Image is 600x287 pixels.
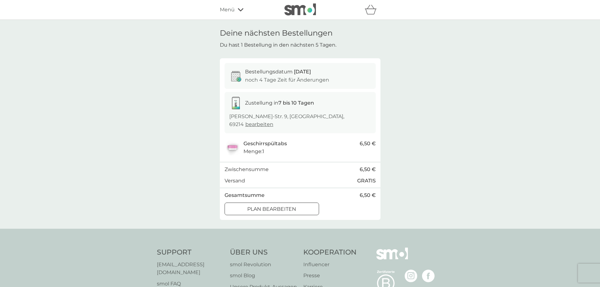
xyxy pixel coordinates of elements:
[303,272,357,280] a: Presse
[284,3,316,15] img: smol
[243,140,287,148] p: Geschirrspültabs
[422,270,435,282] img: besuche die smol Facebook Seite
[245,76,329,84] p: noch 4 Tage Zeit für Änderungen
[230,261,297,269] a: smol Revolution
[225,203,319,215] button: Plan bearbeiten
[245,121,273,127] a: bearbeiten
[157,261,224,277] a: [EMAIL_ADDRESS][DOMAIN_NAME]
[360,191,376,199] span: 6,50 €
[157,248,224,257] h4: Support
[225,191,265,199] p: Gesamtsumme
[357,177,376,185] p: GRATIS
[405,270,417,282] img: besuche die smol Instagram Seite
[225,177,245,185] p: Versand
[303,261,357,269] a: Influencer
[360,165,376,174] span: 6,50 €
[220,29,333,38] h1: Deine nächsten Bestellungen
[220,41,336,49] p: Du hast 1 Bestellung in den nächsten 5 Tagen.
[230,248,297,257] h4: Über Uns
[243,147,264,156] p: Menge : 1
[365,3,380,16] div: Warenkorb
[220,6,235,14] span: Menü
[247,205,296,213] p: Plan bearbeiten
[230,272,297,280] a: smol Blog
[225,165,269,174] p: Zwischensumme
[294,69,311,75] span: [DATE]
[245,100,314,106] span: Zustellung in
[278,100,314,106] strong: 7 bis 10 Tagen
[303,248,357,257] h4: Kooperation
[229,112,371,129] p: [PERSON_NAME]-Str. 9, [GEOGRAPHIC_DATA], 69214
[245,68,311,76] p: Bestellungsdatum
[360,140,376,148] span: 6,50 €
[376,248,408,269] img: smol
